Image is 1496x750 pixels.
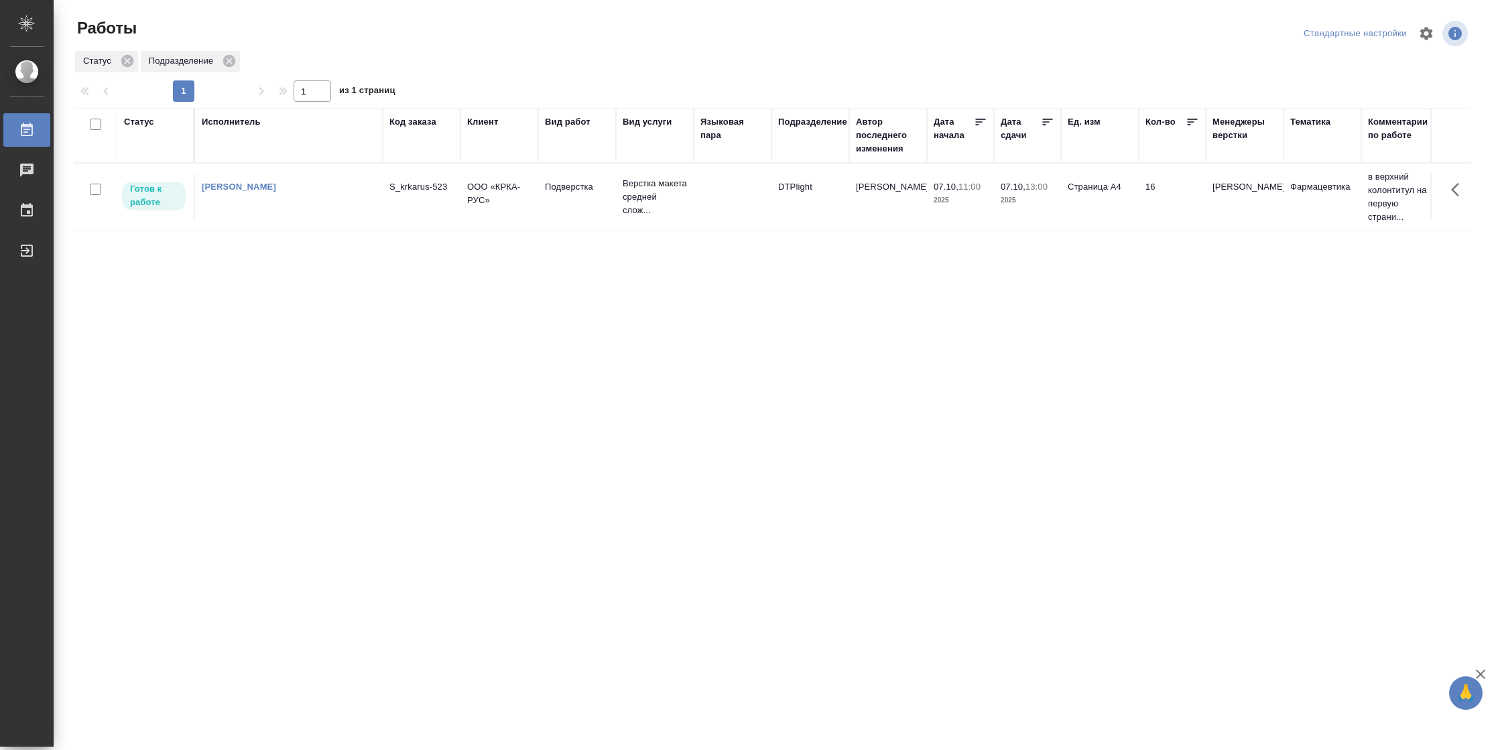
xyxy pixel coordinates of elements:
div: Подразделение [141,51,240,72]
span: Посмотреть информацию [1442,21,1471,46]
p: Подразделение [149,54,218,68]
div: split button [1300,23,1410,44]
p: ООО «КРКА-РУС» [467,180,532,207]
div: Подразделение [778,115,847,129]
div: Тематика [1290,115,1330,129]
td: DTPlight [771,174,849,221]
div: Дата начала [934,115,974,142]
div: Языковая пара [700,115,765,142]
div: Кол-во [1145,115,1176,129]
div: Вид работ [545,115,590,129]
p: в верхний колонтитул на первую страни... [1368,170,1432,224]
div: Менеджеры верстки [1212,115,1277,142]
p: 07.10, [934,182,958,192]
p: 2025 [1001,194,1054,207]
button: Здесь прячутся важные кнопки [1443,174,1475,206]
div: Статус [75,51,138,72]
p: 07.10, [1001,182,1025,192]
span: 🙏 [1454,679,1477,707]
span: Работы [74,17,137,39]
td: Страница А4 [1061,174,1139,221]
p: Подверстка [545,180,609,194]
button: 🙏 [1449,676,1483,710]
p: 13:00 [1025,182,1048,192]
p: Готов к работе [130,182,178,209]
p: Верстка макета средней слож... [623,177,687,217]
p: 2025 [934,194,987,207]
p: [PERSON_NAME] [1212,180,1277,194]
div: Статус [124,115,154,129]
span: Настроить таблицу [1410,17,1442,50]
a: [PERSON_NAME] [202,182,276,192]
td: [PERSON_NAME] [849,174,927,221]
div: Автор последнего изменения [856,115,920,155]
div: Комментарии по работе [1368,115,1432,142]
div: Исполнитель может приступить к работе [121,180,187,212]
p: Статус [83,54,116,68]
div: Дата сдачи [1001,115,1041,142]
p: 11:00 [958,182,981,192]
td: 16 [1139,174,1206,221]
p: Фармацевтика [1290,180,1355,194]
div: Вид услуги [623,115,672,129]
span: из 1 страниц [339,82,395,102]
div: Клиент [467,115,498,129]
div: Исполнитель [202,115,261,129]
div: Код заказа [389,115,436,129]
div: Ед. изм [1068,115,1101,129]
div: S_krkarus-523 [389,180,454,194]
